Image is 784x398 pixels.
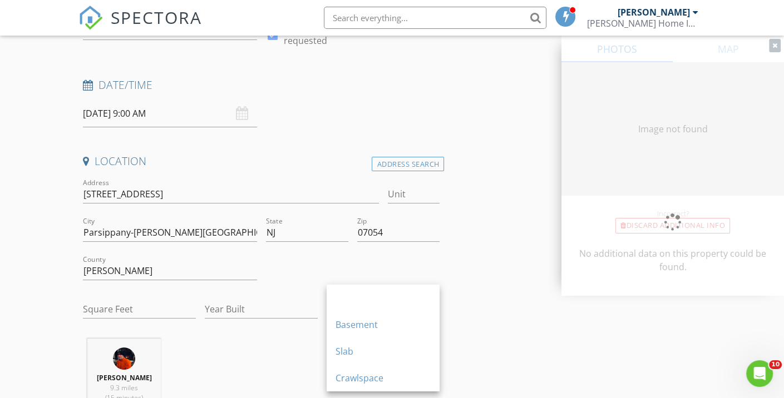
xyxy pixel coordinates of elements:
[78,15,202,38] a: SPECTORA
[83,78,440,92] h4: Date/Time
[769,360,782,369] span: 10
[372,157,444,172] div: Address Search
[336,371,431,385] div: Crawlspace
[324,7,546,29] input: Search everything...
[284,24,440,46] label: [PERSON_NAME] specifically requested
[83,100,257,127] input: Select date
[111,6,202,29] span: SPECTORA
[336,345,431,358] div: Slab
[336,318,431,331] div: Basement
[618,7,690,18] div: [PERSON_NAME]
[110,383,138,392] span: 9.3 miles
[587,18,698,29] div: McEvoy Home Inspection
[83,154,440,168] h4: Location
[746,360,773,387] iframe: Intercom live chat
[113,347,135,370] img: selfie.jpeg
[97,373,152,382] strong: [PERSON_NAME]
[78,6,103,30] img: The Best Home Inspection Software - Spectora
